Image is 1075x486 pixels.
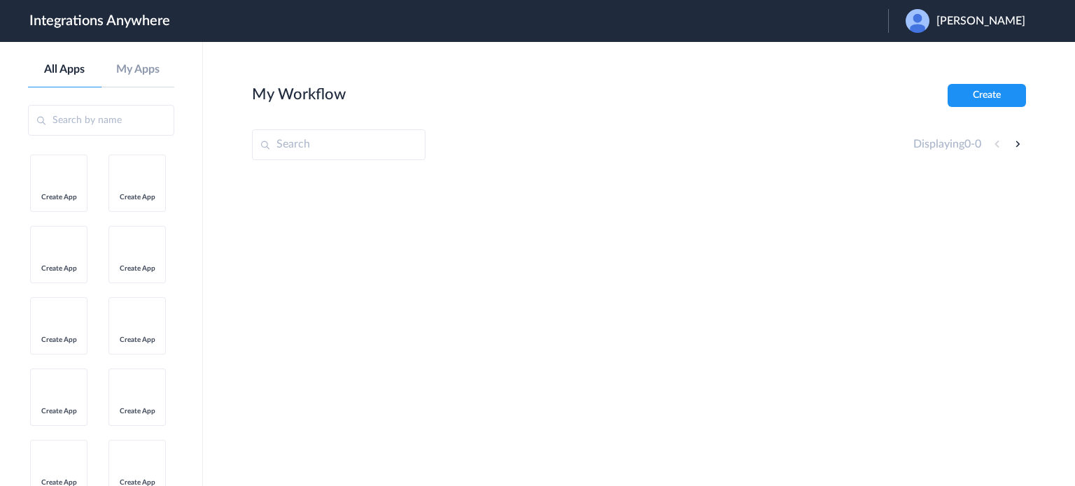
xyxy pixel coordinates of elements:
span: Create App [115,407,159,415]
span: Create App [115,336,159,344]
span: Create App [37,336,80,344]
span: Create App [37,264,80,273]
input: Search [252,129,426,160]
h4: Displaying - [913,138,981,151]
span: Create App [37,193,80,201]
span: Create App [115,264,159,273]
span: 0 [964,138,971,150]
a: My Apps [101,63,175,76]
input: Search by name [28,105,174,136]
span: Create App [37,407,80,415]
span: 0 [975,138,981,150]
button: Create [948,84,1026,107]
h1: Integrations Anywhere [29,13,170,29]
a: All Apps [28,63,101,76]
h2: My Workflow [252,85,346,103]
span: Create App [115,193,159,201]
span: [PERSON_NAME] [936,15,1025,28]
img: user.png [906,9,929,33]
